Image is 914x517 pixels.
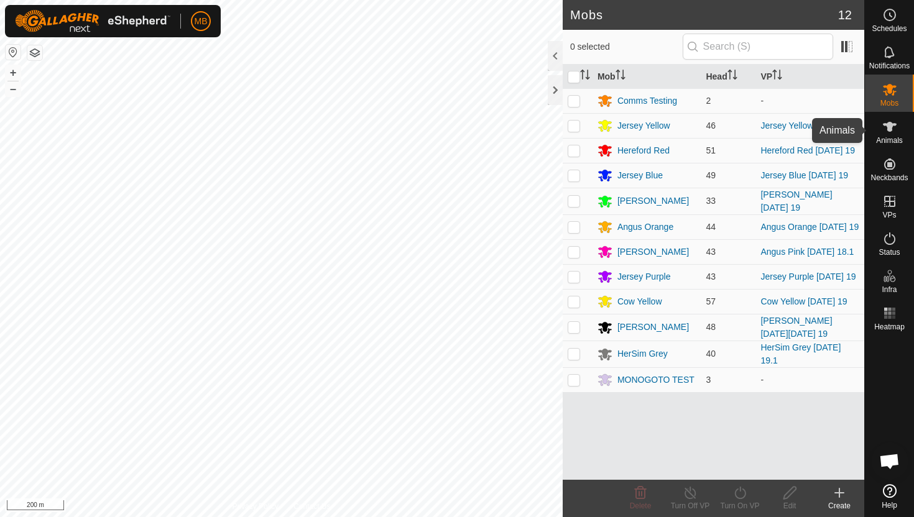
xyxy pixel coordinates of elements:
span: 51 [706,145,716,155]
h2: Mobs [570,7,838,22]
span: Status [879,249,900,256]
div: Comms Testing [617,94,677,108]
p-sorticon: Activate to sort [580,71,590,81]
span: Heatmap [874,323,905,331]
span: Notifications [869,62,910,70]
div: Hereford Red [617,144,670,157]
span: 40 [706,349,716,359]
div: Cow Yellow [617,295,662,308]
span: 3 [706,375,711,385]
div: Create [815,500,864,511]
span: 2 [706,96,711,106]
p-sorticon: Activate to sort [616,71,625,81]
div: Jersey Blue [617,169,663,182]
span: 57 [706,296,716,306]
input: Search (S) [683,34,833,60]
span: 46 [706,121,716,130]
button: Map Layers [27,45,42,60]
a: [PERSON_NAME][DATE][DATE] 19 [760,316,832,339]
span: Neckbands [870,174,908,181]
a: Cow Yellow [DATE] 19 [760,296,847,306]
div: Turn On VP [715,500,765,511]
span: Infra [882,286,897,293]
span: Delete [630,501,652,510]
th: VP [755,65,864,89]
div: Angus Orange [617,221,673,234]
div: Open chat [871,442,908,480]
div: [PERSON_NAME] [617,321,689,334]
th: Head [701,65,755,89]
div: Edit [765,500,815,511]
span: 43 [706,247,716,257]
a: Angus Orange [DATE] 19 [760,222,859,232]
img: Gallagher Logo [15,10,170,32]
td: - [755,367,864,392]
span: 43 [706,272,716,281]
span: 33 [706,196,716,206]
span: VPs [882,211,896,219]
a: [PERSON_NAME] [DATE] 19 [760,190,832,213]
a: Jersey Purple [DATE] 19 [760,272,856,281]
span: 44 [706,222,716,232]
span: Mobs [880,99,898,107]
span: Schedules [872,25,907,32]
div: Jersey Purple [617,270,671,283]
button: – [6,81,21,96]
div: HerSim Grey [617,347,668,360]
p-sorticon: Activate to sort [727,71,737,81]
a: Privacy Policy [232,501,279,512]
button: + [6,65,21,80]
div: [PERSON_NAME] [617,194,689,208]
a: Angus Pink [DATE] 18.1 [760,247,854,257]
a: Contact Us [293,501,330,512]
a: Hereford Red [DATE] 19 [760,145,854,155]
a: Help [865,479,914,514]
span: Animals [876,137,903,144]
span: 12 [838,6,852,24]
a: Jersey Blue [DATE] 19 [760,170,848,180]
div: Turn Off VP [665,500,715,511]
span: Help [882,501,897,509]
td: - [755,88,864,113]
div: MONOGOTO TEST [617,373,695,387]
span: 0 selected [570,40,683,53]
div: Jersey Yellow [617,119,670,132]
span: 49 [706,170,716,180]
span: 48 [706,322,716,332]
p-sorticon: Activate to sort [772,71,782,81]
span: MB [195,15,208,28]
button: Reset Map [6,45,21,60]
a: HerSim Grey [DATE] 19.1 [760,342,841,365]
div: [PERSON_NAME] [617,245,689,258]
a: Jersey Yellow [DATE] 19 [760,121,855,130]
th: Mob [593,65,701,89]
